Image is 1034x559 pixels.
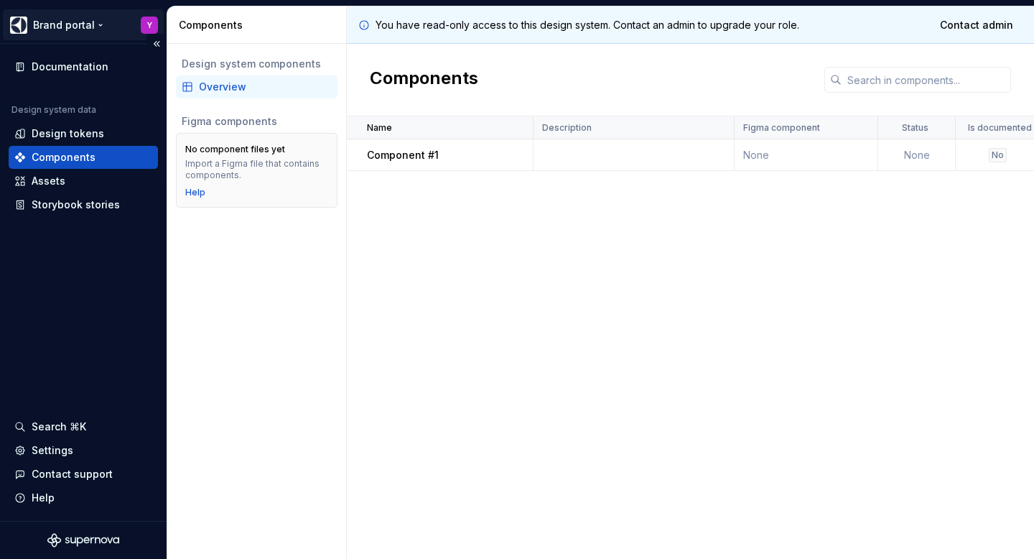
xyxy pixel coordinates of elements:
[32,198,120,212] div: Storybook stories
[182,114,332,129] div: Figma components
[32,420,86,434] div: Search ⌘K
[176,75,337,98] a: Overview
[968,122,1032,134] p: Is documented
[182,57,332,71] div: Design system components
[743,122,820,134] p: Figma component
[989,148,1007,162] div: No
[32,467,113,481] div: Contact support
[9,170,158,193] a: Assets
[9,463,158,486] button: Contact support
[9,55,158,78] a: Documentation
[32,150,96,165] div: Components
[370,67,478,93] h2: Components
[47,533,119,548] svg: Supernova Logo
[367,122,392,134] p: Name
[9,415,158,438] button: Search ⌘K
[147,19,152,31] div: Y
[32,174,65,188] div: Assets
[199,80,332,94] div: Overview
[878,139,956,171] td: None
[3,9,164,40] button: Brand portalY
[367,148,439,162] p: Component #1
[902,122,928,134] p: Status
[32,443,73,458] div: Settings
[32,60,108,74] div: Documentation
[32,491,55,505] div: Help
[185,158,328,181] div: Import a Figma file that contains components.
[185,144,285,155] div: No component files yet
[376,18,799,32] p: You have read-only access to this design system. Contact an admin to upgrade your role.
[542,122,592,134] p: Description
[735,139,878,171] td: None
[931,12,1023,38] a: Contact admin
[10,17,27,34] img: 1131f18f-9b94-42a4-847a-eabb54481545.png
[185,187,205,198] a: Help
[11,104,96,116] div: Design system data
[940,18,1013,32] span: Contact admin
[9,193,158,216] a: Storybook stories
[33,18,95,32] div: Brand portal
[32,126,104,141] div: Design tokens
[179,18,340,32] div: Components
[146,34,167,54] button: Collapse sidebar
[842,67,1011,93] input: Search in components...
[9,122,158,145] a: Design tokens
[9,146,158,169] a: Components
[9,486,158,509] button: Help
[9,439,158,462] a: Settings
